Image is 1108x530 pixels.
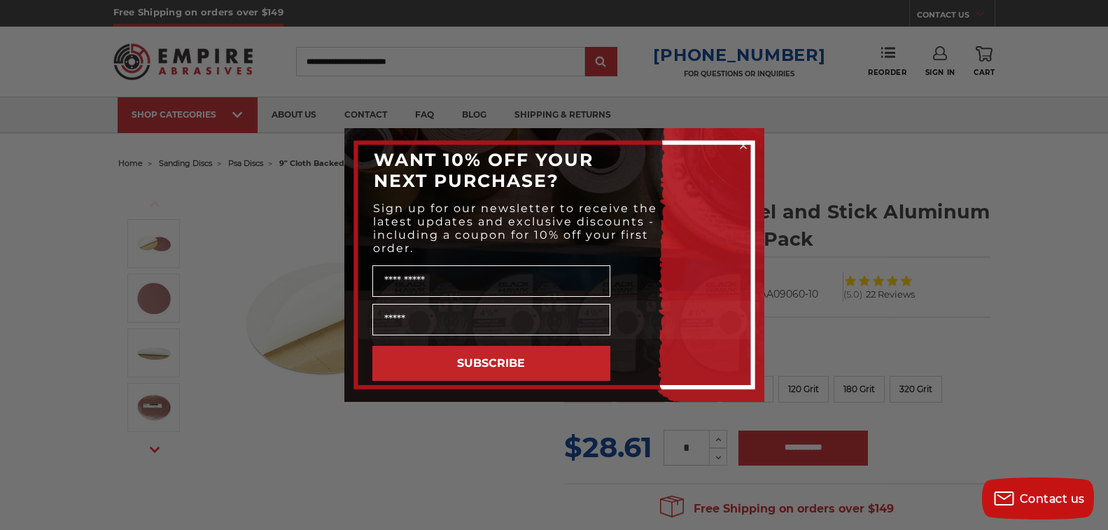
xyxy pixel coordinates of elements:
[982,477,1094,519] button: Contact us
[736,139,750,153] button: Close dialog
[1020,492,1085,505] span: Contact us
[374,149,594,191] span: WANT 10% OFF YOUR NEXT PURCHASE?
[373,202,657,255] span: Sign up for our newsletter to receive the latest updates and exclusive discounts - including a co...
[372,346,610,381] button: SUBSCRIBE
[372,304,610,335] input: Email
